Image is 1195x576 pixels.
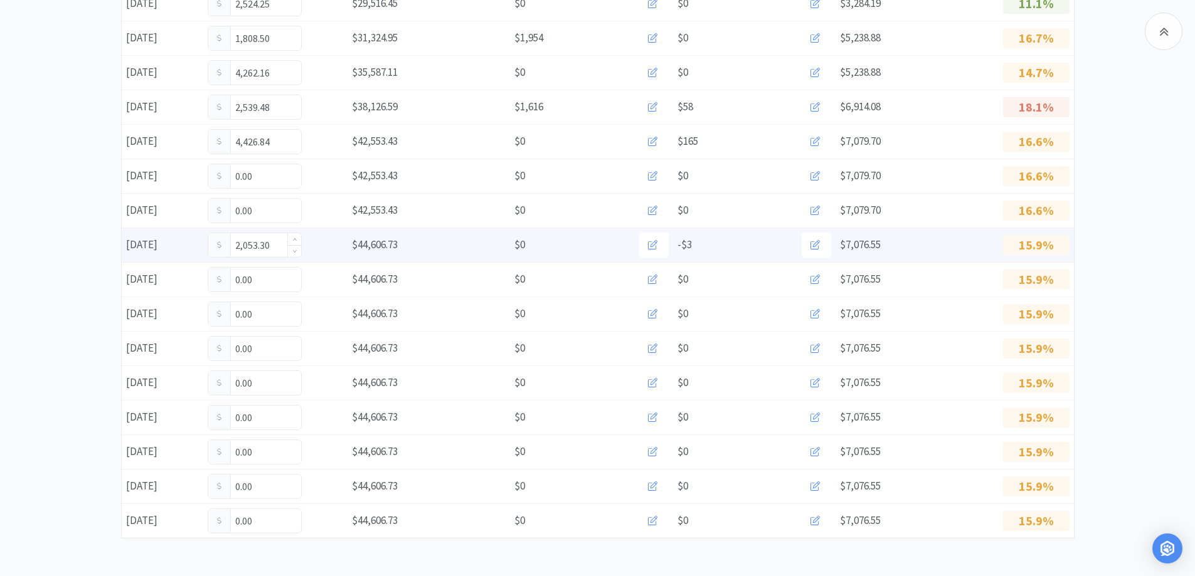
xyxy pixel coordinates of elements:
div: Open Intercom Messenger [1152,533,1182,563]
div: [DATE] [122,301,203,327]
span: $35,587.11 [352,65,398,79]
div: [DATE] [122,508,203,533]
span: $0 [514,478,525,495]
span: $7,076.55 [840,479,881,493]
p: 15.9% [1003,442,1070,462]
span: $0 [677,374,688,391]
div: [DATE] [122,25,203,51]
p: 18.1% [1003,97,1070,117]
span: $0 [514,374,525,391]
div: [DATE] [122,266,203,292]
p: 15.9% [1003,338,1070,359]
span: $0 [514,64,525,81]
span: $0 [677,478,688,495]
span: $0 [677,443,688,460]
span: $44,606.73 [352,272,398,286]
span: $7,079.70 [840,169,881,182]
p: 15.9% [1003,270,1070,290]
span: $7,076.55 [840,272,881,286]
span: $0 [677,202,688,219]
span: $7,076.55 [840,410,881,424]
span: $7,076.55 [840,513,881,527]
p: 15.9% [1003,407,1070,427]
span: $0 [514,512,525,529]
span: $5,238.88 [840,31,881,45]
div: [DATE] [122,404,203,430]
p: 15.9% [1003,235,1070,255]
span: $0 [677,305,688,322]
span: $0 [677,340,688,357]
span: $42,553.43 [352,134,398,148]
span: $0 [677,271,688,288]
span: $44,606.73 [352,410,398,424]
span: $31,324.95 [352,31,398,45]
p: 15.9% [1003,373,1070,393]
span: $0 [677,409,688,426]
span: Increase Value [288,233,301,245]
i: icon: up [292,238,297,242]
p: 16.7% [1003,28,1070,48]
p: 15.9% [1003,511,1070,531]
div: [DATE] [122,473,203,499]
span: $0 [514,409,525,426]
span: $7,076.55 [840,238,881,251]
p: 16.6% [1003,132,1070,152]
span: Decrease Value [288,245,301,257]
span: $44,606.73 [352,238,398,251]
span: $165 [677,133,698,150]
span: $44,606.73 [352,444,398,458]
span: $5,238.88 [840,65,881,79]
span: $7,079.70 [840,203,881,217]
i: icon: down [292,249,297,253]
p: 14.7% [1003,63,1070,83]
p: 15.9% [1003,304,1070,324]
div: [DATE] [122,163,203,189]
span: $0 [677,64,688,81]
span: $7,076.55 [840,375,881,389]
span: $44,606.73 [352,341,398,355]
div: [DATE] [122,370,203,395]
span: $38,126.59 [352,100,398,113]
div: [DATE] [122,197,203,223]
div: [DATE] [122,60,203,85]
p: 16.6% [1003,166,1070,186]
span: $44,606.73 [352,513,398,527]
span: -$3 [677,236,692,253]
span: $0 [514,443,525,460]
div: [DATE] [122,335,203,361]
div: [DATE] [122,232,203,258]
div: [DATE] [122,128,203,154]
span: $0 [514,202,525,219]
span: $0 [514,271,525,288]
span: $44,606.73 [352,375,398,389]
span: $0 [677,512,688,529]
span: $0 [514,133,525,150]
span: $0 [514,340,525,357]
span: $0 [514,236,525,253]
span: $42,553.43 [352,169,398,182]
span: $0 [677,167,688,184]
span: $44,606.73 [352,306,398,320]
p: 15.9% [1003,476,1070,496]
span: $7,076.55 [840,341,881,355]
span: $0 [514,305,525,322]
div: [DATE] [122,94,203,120]
span: $7,079.70 [840,134,881,148]
span: $7,076.55 [840,444,881,458]
span: $6,914.08 [840,100,881,113]
span: $1,954 [514,29,543,46]
span: $42,553.43 [352,203,398,217]
span: $7,076.55 [840,306,881,320]
span: $0 [514,167,525,184]
div: [DATE] [122,439,203,464]
span: $1,616 [514,98,543,115]
span: $44,606.73 [352,479,398,493]
span: $58 [677,98,693,115]
p: 16.6% [1003,201,1070,221]
span: $0 [677,29,688,46]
